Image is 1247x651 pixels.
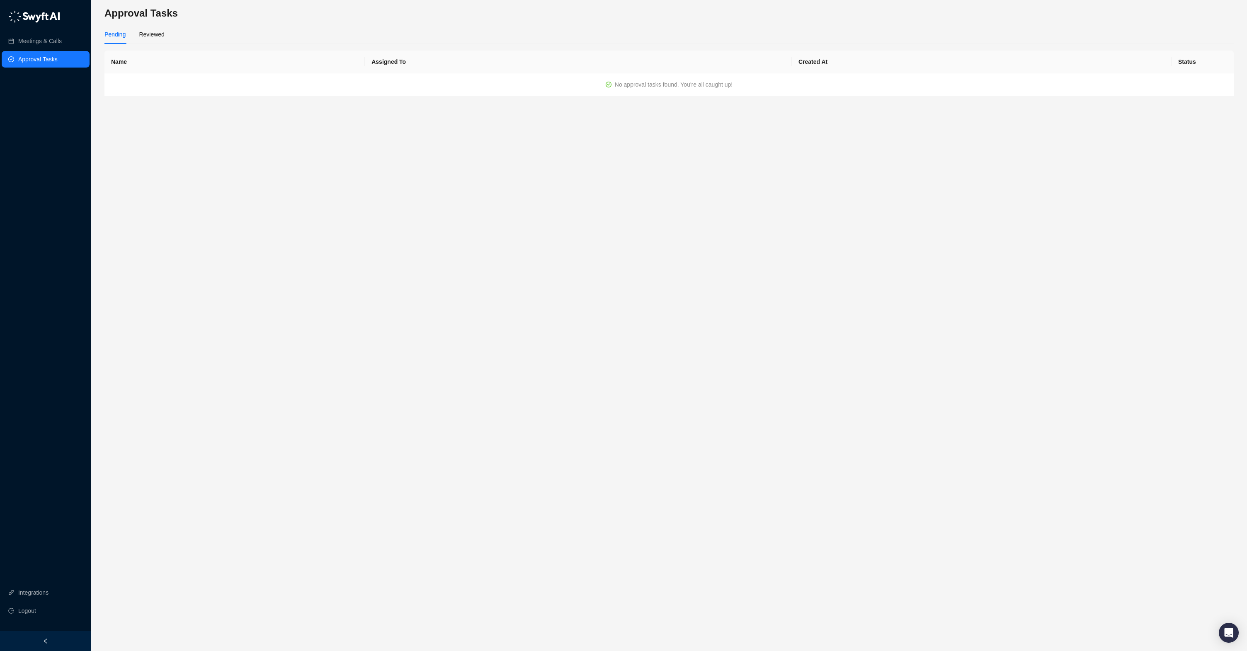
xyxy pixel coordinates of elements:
a: Approval Tasks [18,51,58,68]
th: Created At [792,51,1172,73]
a: Integrations [18,584,49,601]
div: Pending [104,30,126,39]
span: left [43,638,49,644]
span: Logout [18,603,36,619]
div: Open Intercom Messenger [1219,623,1239,643]
h3: Approval Tasks [104,7,1234,20]
span: No approval tasks found. You're all caught up! [615,81,733,88]
div: Reviewed [139,30,164,39]
th: Status [1172,51,1234,73]
img: logo-05li4sbe.png [8,10,60,23]
span: logout [8,608,14,614]
a: Meetings & Calls [18,33,62,49]
th: Name [104,51,365,73]
th: Assigned To [365,51,792,73]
